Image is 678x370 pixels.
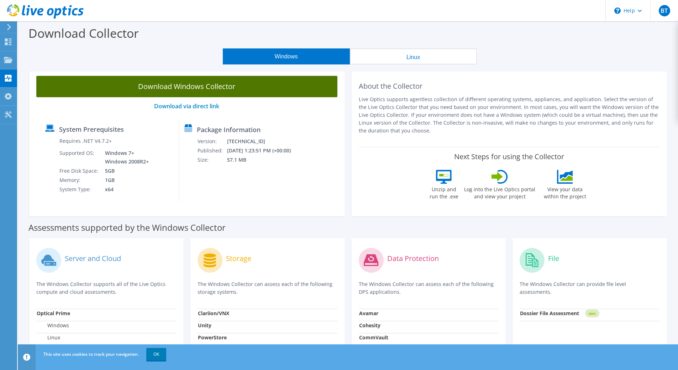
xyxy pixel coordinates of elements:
a: Download via direct link [154,102,219,110]
strong: Unity [198,322,211,329]
label: Package Information [197,126,261,133]
td: Published: [197,146,227,155]
td: Size: [197,155,227,165]
label: System Prerequisites [59,126,124,133]
td: [TECHNICAL_ID] [227,137,300,146]
td: x64 [100,185,150,194]
td: [DATE] 1:23:51 PM (+00:00) [227,146,300,155]
td: Windows 7+ Windows 2008R2+ [100,148,150,166]
label: Data Protection [387,255,439,262]
label: Windows [37,322,69,329]
strong: Cohesity [359,322,380,329]
tspan: NEW! [589,312,596,316]
label: Download Collector [28,25,139,41]
label: View your data within the project [539,184,590,200]
strong: Clariion/VNX [198,310,229,317]
label: Assessments supported by the Windows Collector [28,224,226,231]
label: Storage [226,255,251,262]
strong: Avamar [359,310,378,317]
td: 1GB [100,176,150,185]
button: Windows [223,48,350,64]
td: Free Disk Space: [59,166,100,176]
p: The Windows Collector can assess each of the following DPS applications. [359,280,499,296]
label: Next Steps for using the Collector [454,152,564,161]
button: Linux [350,48,477,64]
td: 5GB [100,166,150,176]
h2: About the Collector [359,82,660,90]
td: 57.1 MB [227,155,300,165]
td: System Type: [59,185,100,194]
td: Version: [197,137,227,146]
strong: CommVault [359,334,388,341]
label: File [548,255,559,262]
svg: \n [614,7,621,14]
a: Download Windows Collector [36,76,337,97]
p: The Windows Collector can assess each of the following storage systems. [198,280,337,296]
span: BT [659,5,670,16]
p: The Windows Collector supports all of the Live Optics compute and cloud assessments. [36,280,176,296]
td: Supported OS: [59,148,100,166]
strong: Optical Prime [37,310,70,317]
strong: PowerStore [198,334,227,341]
label: Linux [37,334,60,341]
td: Memory: [59,176,100,185]
label: Server and Cloud [65,255,121,262]
label: Requires .NET V4.7.2+ [59,137,112,145]
span: This site uses cookies to track your navigation. [43,351,139,357]
label: Log into the Live Optics portal and view your project [464,184,536,200]
strong: Dossier File Assessment [520,310,579,317]
a: OK [146,348,166,361]
label: Unzip and run the .exe [427,184,460,200]
p: The Windows Collector can provide file level assessments. [520,280,659,296]
p: Live Optics supports agentless collection of different operating systems, appliances, and applica... [359,95,660,135]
